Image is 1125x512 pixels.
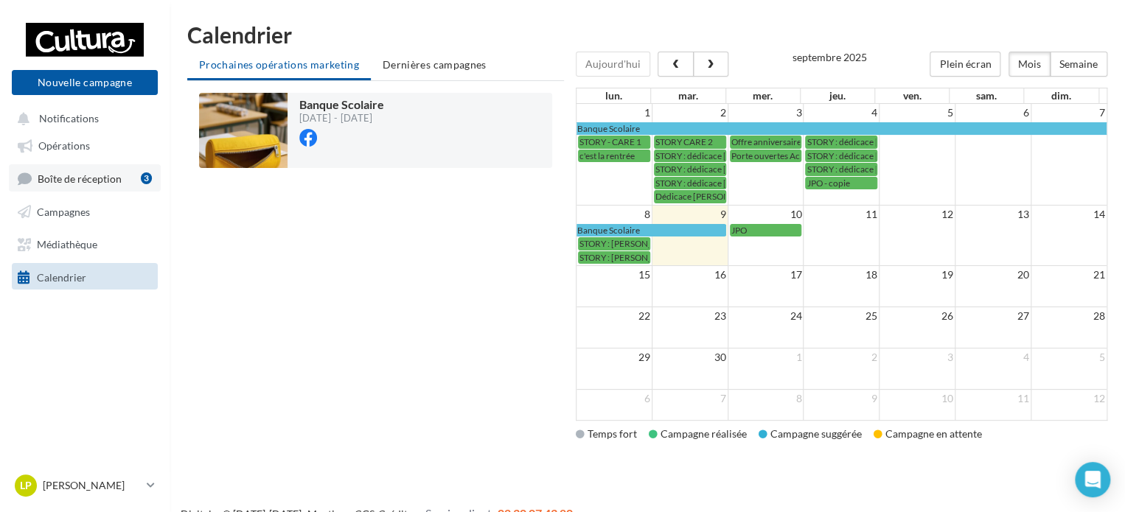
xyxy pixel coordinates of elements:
a: STORY : [PERSON_NAME] 2 [578,251,650,264]
td: 24 [728,307,804,326]
td: 10 [728,205,804,223]
span: STORY : [PERSON_NAME] [579,238,680,249]
td: 17 [728,266,804,284]
span: Calendrier [37,270,86,283]
td: 5 [880,104,955,122]
td: 12 [1031,390,1107,408]
td: 1 [728,348,804,367]
td: 21 [1031,266,1107,284]
th: jeu. [800,88,874,103]
td: 4 [955,348,1031,367]
a: Opérations [9,131,161,158]
td: 23 [652,307,728,326]
span: Opérations [38,139,90,152]
div: Campagne suggérée [759,427,862,441]
a: Médiathèque [9,230,161,256]
span: Médiathèque [37,238,97,250]
a: Dédicace [PERSON_NAME] rappel - copie [654,190,726,203]
td: 14 [1031,205,1107,223]
td: 6 [955,104,1031,122]
button: Semaine [1050,52,1107,77]
td: 29 [577,348,652,367]
td: 9 [804,390,880,408]
td: 13 [955,205,1031,223]
th: ven. [874,88,949,103]
a: STORY - CARE 1 [578,136,650,148]
td: 2 [652,104,728,122]
a: STORY CARE 2 [654,136,726,148]
td: 11 [804,205,880,223]
td: 28 [1031,307,1107,326]
span: JPO - copie [807,178,849,189]
a: STORY : dédicace [PERSON_NAME] 2 [654,163,726,175]
span: STORY : dédicace [PERSON_NAME] - copie [807,136,971,147]
a: STORY : dédicace [PERSON_NAME] [654,150,726,162]
th: sam. [950,88,1024,103]
a: Porte ouvertes Académie Cultura Bordeaux lac. [730,150,802,162]
td: 26 [880,307,955,326]
td: 3 [880,348,955,367]
td: 2 [804,348,880,367]
td: 8 [728,390,804,408]
td: 5 [1031,348,1107,367]
span: Dédicace [PERSON_NAME] rappel - copie [655,191,816,202]
a: JPO [730,224,802,236]
a: Boîte de réception3 [9,164,161,192]
div: Open Intercom Messenger [1075,462,1110,497]
a: Banque Scolaire [577,122,1107,135]
span: Offre anniversaire [731,136,801,147]
div: Temps fort [576,427,637,441]
td: 4 [804,104,880,122]
a: STORY : dédicace [PERSON_NAME] 2 - copie [805,150,877,162]
a: Offre anniversaire [730,136,802,148]
button: Aujourd'hui [576,52,650,77]
span: Notifications [39,112,99,125]
td: 18 [804,266,880,284]
td: 25 [804,307,880,326]
span: JPO [731,225,747,236]
span: c'est la rentrée [579,150,635,161]
h1: Calendrier [187,24,1107,46]
td: 20 [955,266,1031,284]
a: STORY : dédicace [PERSON_NAME] 3 [654,177,726,189]
a: LP [PERSON_NAME] [12,471,158,499]
td: 3 [728,104,804,122]
span: STORY - CARE 1 [579,136,641,147]
td: 15 [577,266,652,284]
a: STORY : [PERSON_NAME] [578,237,650,250]
td: 19 [880,266,955,284]
p: [PERSON_NAME] [43,478,141,493]
span: Boîte de réception [38,172,122,184]
td: 27 [955,307,1031,326]
td: 9 [652,205,728,223]
th: mar. [651,88,725,103]
button: Nouvelle campagne [12,70,158,95]
span: LP [20,478,32,493]
td: 30 [652,348,728,367]
div: 3 [141,172,152,184]
td: 22 [577,307,652,326]
span: Campagnes [37,205,90,217]
span: Banque Scolaire [299,97,384,111]
td: 6 [577,390,652,408]
a: Banque Scolaire [577,224,726,236]
a: JPO - copie [805,177,877,189]
span: Banque Scolaire [577,123,640,134]
span: Dernières campagnes [383,58,487,71]
td: 11 [955,390,1031,408]
a: STORY : dédicace [PERSON_NAME] - copie [805,136,877,148]
a: Campagnes [9,197,161,224]
button: Plein écran [930,52,1000,77]
th: mer. [725,88,800,103]
div: Campagne réalisée [649,427,747,441]
span: STORY : dédicace [PERSON_NAME] 3 - copie [807,164,978,175]
th: lun. [577,88,651,103]
button: Mois [1009,52,1051,77]
span: Banque Scolaire [577,225,640,236]
span: STORY : dédicace [PERSON_NAME] 2 [655,164,799,175]
td: 16 [652,266,728,284]
div: [DATE] - [DATE] [299,113,384,123]
td: 10 [880,390,955,408]
td: 8 [577,205,652,223]
span: Porte ouvertes Académie Cultura Bordeaux lac. [731,150,913,161]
